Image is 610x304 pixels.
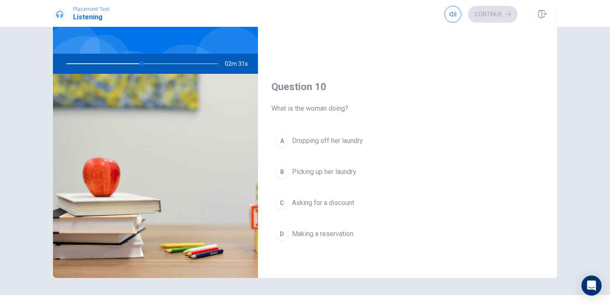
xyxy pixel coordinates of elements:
[225,54,255,74] span: 02m 31s
[275,165,289,179] div: B
[275,227,289,241] div: D
[292,198,354,208] span: Asking for a discount
[271,192,544,213] button: CAsking for a discount
[271,223,544,244] button: DMaking a reservation
[292,167,356,177] span: Picking up her laundry
[275,196,289,210] div: C
[292,229,353,239] span: Making a reservation
[53,74,258,278] img: Picking Up Laundry
[581,275,602,296] div: Open Intercom Messenger
[271,130,544,151] button: ADropping off her laundry
[275,134,289,148] div: A
[292,136,363,146] span: Dropping off her laundry
[73,12,110,22] h1: Listening
[271,80,544,94] h4: Question 10
[271,104,544,114] span: What is the woman doing?
[271,161,544,182] button: BPicking up her laundry
[73,6,110,12] span: Placement Test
